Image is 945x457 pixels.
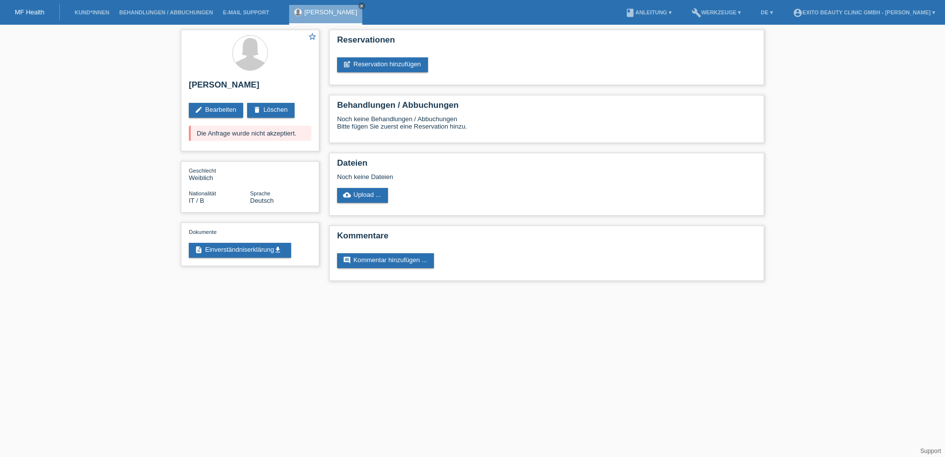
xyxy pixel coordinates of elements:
a: deleteLöschen [247,103,295,118]
a: [PERSON_NAME] [304,8,357,16]
i: book [625,8,635,18]
a: E-Mail Support [218,9,274,15]
i: build [691,8,701,18]
span: Deutsch [250,197,274,204]
a: editBearbeiten [189,103,243,118]
i: star_border [308,32,317,41]
i: account_circle [793,8,803,18]
i: get_app [274,246,282,254]
h2: [PERSON_NAME] [189,80,311,95]
h2: Dateien [337,158,756,173]
a: Behandlungen / Abbuchungen [114,9,218,15]
a: descriptionEinverständniserklärungget_app [189,243,291,258]
a: close [358,2,365,9]
a: star_border [308,32,317,43]
div: Die Anfrage wurde nicht akzeptiert. [189,126,311,141]
a: Kund*innen [70,9,114,15]
span: Italien / B / 01.06.2025 [189,197,204,204]
i: delete [253,106,261,114]
a: bookAnleitung ▾ [620,9,676,15]
a: commentKommentar hinzufügen ... [337,253,434,268]
a: MF Health [15,8,44,16]
div: Noch keine Dateien [337,173,639,181]
a: DE ▾ [756,9,777,15]
h2: Reservationen [337,35,756,50]
a: buildWerkzeuge ▾ [687,9,746,15]
i: close [359,3,364,8]
a: account_circleExito Beauty Clinic GmbH - [PERSON_NAME] ▾ [788,9,940,15]
a: Support [920,448,941,455]
i: description [195,246,203,254]
h2: Kommentare [337,231,756,246]
div: Weiblich [189,167,250,182]
span: Sprache [250,190,270,196]
a: post_addReservation hinzufügen [337,57,428,72]
div: Noch keine Behandlungen / Abbuchungen Bitte fügen Sie zuerst eine Reservation hinzu. [337,115,756,137]
i: comment [343,256,351,264]
i: edit [195,106,203,114]
span: Dokumente [189,229,216,235]
span: Nationalität [189,190,216,196]
h2: Behandlungen / Abbuchungen [337,100,756,115]
a: cloud_uploadUpload ... [337,188,388,203]
span: Geschlecht [189,168,216,174]
i: cloud_upload [343,191,351,199]
i: post_add [343,60,351,68]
